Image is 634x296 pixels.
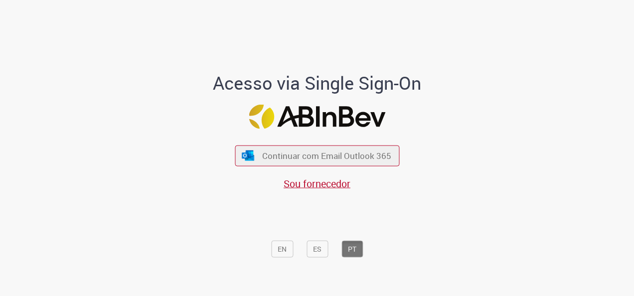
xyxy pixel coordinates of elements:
[241,150,255,160] img: ícone Azure/Microsoft 360
[262,150,391,161] span: Continuar com Email Outlook 365
[284,176,350,190] a: Sou fornecedor
[271,240,293,257] button: EN
[235,146,399,166] button: ícone Azure/Microsoft 360 Continuar com Email Outlook 365
[341,240,363,257] button: PT
[179,73,456,93] h1: Acesso via Single Sign-On
[249,105,385,129] img: Logo ABInBev
[307,240,328,257] button: ES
